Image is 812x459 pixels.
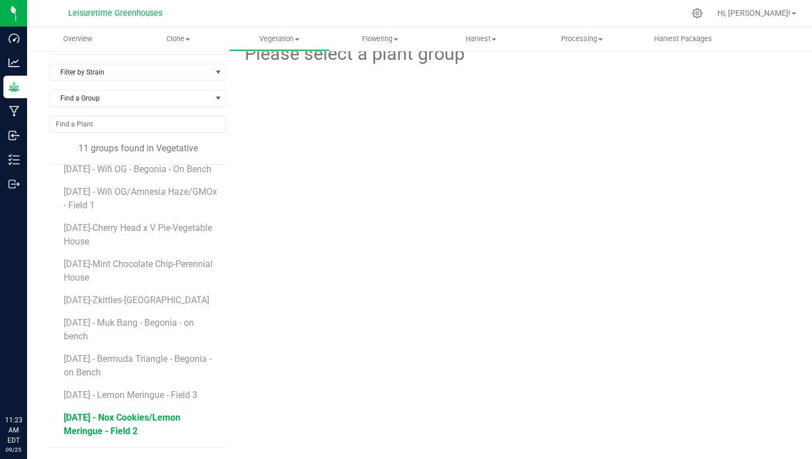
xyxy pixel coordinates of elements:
[5,415,22,445] p: 11:23 AM EDT
[431,34,531,44] span: Harvest
[229,27,330,51] a: Vegetation
[633,27,734,51] a: Harvest Packages
[8,178,20,190] inline-svg: Outbound
[48,34,107,44] span: Overview
[8,33,20,44] inline-svg: Dashboard
[64,412,180,436] span: [DATE] - Nox Cookies/Lemon Meringue - Field 2
[64,317,194,342] span: [DATE] - Muk Bang - Begonia - on bench
[64,186,217,211] span: [DATE] - Wifi OG/Amnesia Haze/GMOx - Field 1
[50,64,211,80] span: Filter by Strain
[8,106,20,117] inline-svg: Manufacturing
[5,445,22,454] p: 09/25
[690,8,704,19] div: Manage settings
[64,259,213,283] span: [DATE]-Mint Chocolate Chip-Perennial House
[243,40,465,68] span: Please select a plant group
[8,57,20,68] inline-svg: Analytics
[330,27,431,51] a: Flowering
[64,353,211,378] span: [DATE] - Bermuda Triangle - Begonia - on Bench
[50,142,226,155] div: 11 groups found in Vegetative
[128,27,229,51] a: Clone
[129,34,228,44] span: Clone
[64,295,209,305] span: [DATE]-Zkittles-[GEOGRAPHIC_DATA]
[639,34,727,44] span: Harvest Packages
[8,81,20,93] inline-svg: Grow
[27,27,128,51] a: Overview
[64,390,197,400] span: [DATE] - Lemon Meringue - Field 3
[532,27,633,51] a: Processing
[50,116,226,132] input: NO DATA FOUND
[8,154,20,165] inline-svg: Inventory
[532,34,632,44] span: Processing
[68,8,162,18] span: Leisuretime Greenhouses
[330,34,430,44] span: Flowering
[431,27,532,51] a: Harvest
[50,90,211,106] span: Find a Group
[230,34,329,44] span: Vegetation
[717,8,791,18] span: Hi, [PERSON_NAME]!
[64,164,211,174] span: [DATE] - Wifi OG - Begonia - On Bench
[64,222,212,247] span: [DATE]-Cherry Head x V Pie-Vegetable House
[8,130,20,141] inline-svg: Inbound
